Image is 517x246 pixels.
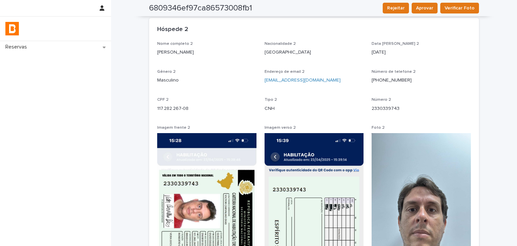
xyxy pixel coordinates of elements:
[265,105,364,112] p: CNH
[157,98,169,102] span: CPF 2
[3,44,32,50] p: Reservas
[440,3,479,13] button: Verificar Foto
[372,70,416,74] span: Número de telefone 2
[157,49,256,56] p: [PERSON_NAME]
[265,42,296,46] span: Nacionalidade 2
[372,49,471,56] p: [DATE]
[265,78,341,83] a: [EMAIL_ADDRESS][DOMAIN_NAME]
[372,126,385,130] span: Foto 2
[5,22,19,35] img: zVaNuJHRTjyIjT5M9Xd5
[445,5,475,11] span: Verificar Foto
[265,98,277,102] span: Tipo 2
[372,105,471,112] p: 2330339743
[372,98,391,102] span: Número 2
[412,3,438,13] button: Aprovar
[372,78,412,83] a: [PHONE_NUMBER]
[265,126,296,130] span: Imagem verso 2
[416,5,433,11] span: Aprovar
[157,26,188,33] h2: Hóspede 2
[157,42,193,46] span: Nome completo 2
[157,70,176,74] span: Gênero 2
[383,3,409,13] button: Rejeitar
[265,70,305,74] span: Endereço de email 2
[157,105,256,112] p: 117.282.267-08
[149,3,252,13] h2: 6809346ef97ca86573008fb1
[265,49,364,56] p: [GEOGRAPHIC_DATA]
[372,42,419,46] span: Data [PERSON_NAME] 2
[157,77,256,84] p: Masculino
[387,5,405,11] span: Rejeitar
[157,126,190,130] span: Imagem frente 2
